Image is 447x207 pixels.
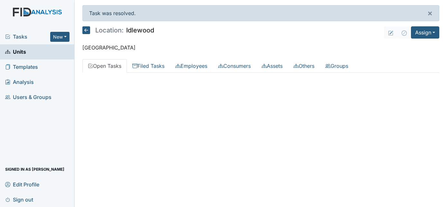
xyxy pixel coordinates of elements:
a: Groups [320,59,354,73]
a: Employees [170,59,213,73]
a: Open Tasks [82,59,127,73]
a: Others [288,59,320,73]
span: Edit Profile [5,179,39,189]
div: Task was resolved. [82,5,440,21]
span: Templates [5,62,38,72]
span: Users & Groups [5,92,51,102]
button: × [421,5,439,21]
span: Signed in as [PERSON_NAME] [5,164,64,174]
a: Filed Tasks [127,59,170,73]
span: Sign out [5,194,33,204]
span: × [427,8,433,18]
p: [GEOGRAPHIC_DATA] [82,44,440,51]
a: Assets [256,59,288,73]
a: Tasks [5,33,50,40]
a: Consumers [213,59,256,73]
span: Units [5,47,26,57]
button: Assign [411,26,439,39]
span: Analysis [5,77,34,87]
h5: Idlewood [82,26,154,34]
button: New [50,32,70,42]
span: Location: [95,27,124,33]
